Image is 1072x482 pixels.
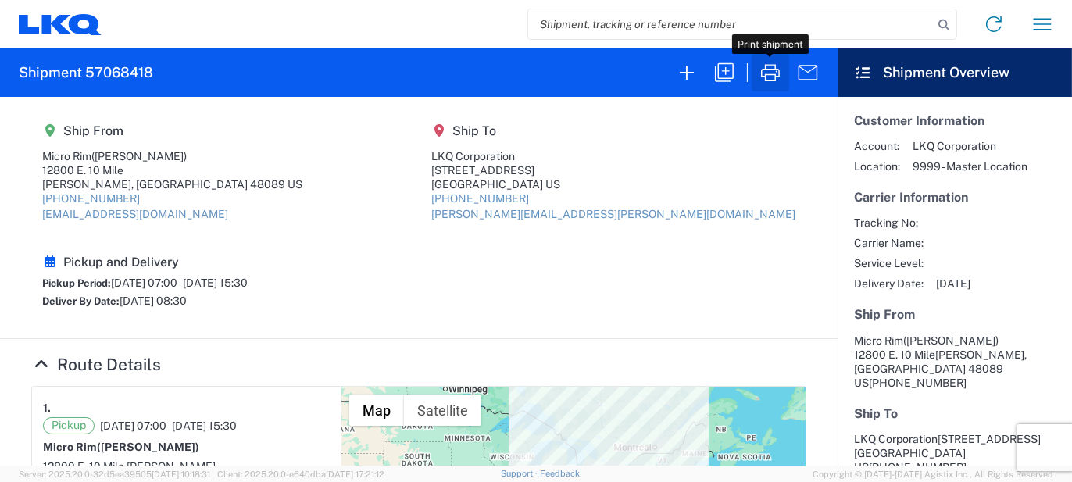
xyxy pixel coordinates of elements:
header: Shipment Overview [838,48,1072,97]
address: [PERSON_NAME], [GEOGRAPHIC_DATA] 48089 US [854,334,1056,390]
h5: Ship To [431,123,795,138]
span: Delivery Date: [854,277,924,291]
h5: Carrier Information [854,190,1056,205]
a: [PERSON_NAME][EMAIL_ADDRESS][PERSON_NAME][DOMAIN_NAME] [431,208,795,220]
span: [DATE] 17:21:12 [326,470,384,479]
strong: Micro Rim [43,441,199,453]
span: 12800 E. 10 Mile [854,348,935,361]
a: Feedback [540,469,580,478]
span: 9999 - Master Location [913,159,1027,173]
span: Service Level: [854,256,924,270]
a: Support [501,469,540,478]
span: Server: 2025.20.0-32d5ea39505 [19,470,210,479]
h5: Ship To [854,406,1056,421]
h5: Pickup and Delivery [42,255,248,270]
div: LKQ Corporation [431,149,795,163]
h5: Ship From [42,123,302,138]
div: [GEOGRAPHIC_DATA] US [431,177,795,191]
span: Micro Rim [854,334,903,347]
div: [PERSON_NAME], [GEOGRAPHIC_DATA] 48089 US [42,177,302,191]
input: Shipment, tracking or reference number [528,9,933,39]
span: [PHONE_NUMBER] [869,461,967,473]
div: [STREET_ADDRESS] [431,163,795,177]
strong: 1. [43,398,51,417]
span: Tracking No: [854,216,924,230]
span: [DATE] 07:00 - [DATE] 15:30 [111,277,248,289]
span: Pickup [43,417,95,434]
a: [EMAIL_ADDRESS][DOMAIN_NAME] [42,208,228,220]
span: ([PERSON_NAME]) [97,441,199,453]
span: [DATE] 10:18:31 [152,470,210,479]
h5: Customer Information [854,113,1056,128]
span: [DATE] 08:30 [120,295,187,307]
div: 12800 E. 10 Mile [42,163,302,177]
span: Deliver By Date: [42,295,120,307]
span: ([PERSON_NAME]) [91,150,187,162]
span: Copyright © [DATE]-[DATE] Agistix Inc., All Rights Reserved [813,467,1053,481]
span: Location: [854,159,900,173]
button: Show street map [349,395,404,426]
a: [PHONE_NUMBER] [431,192,529,205]
h5: Ship From [854,307,1056,322]
span: LKQ Corporation [913,139,1027,153]
span: Carrier Name: [854,236,924,250]
span: Client: 2025.20.0-e640dba [217,470,384,479]
a: [PHONE_NUMBER] [42,192,140,205]
span: [DATE] 07:00 - [DATE] 15:30 [100,419,237,433]
span: [PHONE_NUMBER] [869,377,967,389]
button: Show satellite imagery [404,395,481,426]
span: LKQ Corporation [STREET_ADDRESS] [854,433,1041,445]
span: 12800 E. 10 Mile, [43,460,127,473]
span: Account: [854,139,900,153]
span: Pickup Period: [42,277,111,289]
h2: Shipment 57068418 [19,63,153,82]
address: [GEOGRAPHIC_DATA] US [854,432,1056,474]
span: [DATE] [936,277,970,291]
div: Micro Rim [42,149,302,163]
a: Hide Details [31,355,161,374]
span: ([PERSON_NAME]) [903,334,999,347]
